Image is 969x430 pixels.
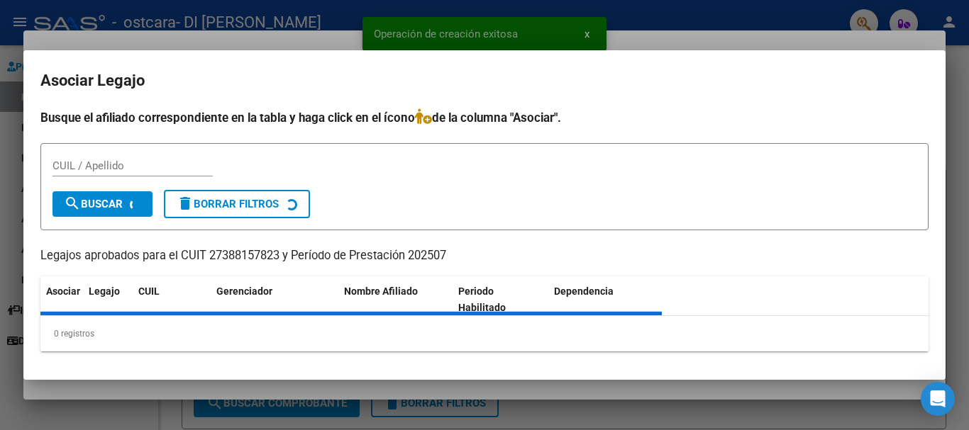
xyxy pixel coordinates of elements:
span: CUIL [138,285,160,297]
span: Periodo Habilitado [458,285,506,313]
span: Legajo [89,285,120,297]
div: 0 registros [40,316,929,351]
button: Borrar Filtros [164,190,310,218]
datatable-header-cell: Periodo Habilitado [453,276,548,323]
datatable-header-cell: Gerenciador [211,276,338,323]
span: Gerenciador [216,285,272,297]
h2: Asociar Legajo [40,67,929,94]
div: Open Intercom Messenger [921,382,955,416]
datatable-header-cell: Legajo [83,276,133,323]
mat-icon: search [64,195,81,212]
p: Legajos aprobados para el CUIT 27388157823 y Período de Prestación 202507 [40,247,929,265]
h4: Busque el afiliado correspondiente en la tabla y haga click en el ícono de la columna "Asociar". [40,108,929,127]
span: Nombre Afiliado [344,285,418,297]
datatable-header-cell: Dependencia [548,276,663,323]
datatable-header-cell: Asociar [40,276,83,323]
button: Buscar [52,191,153,217]
datatable-header-cell: CUIL [133,276,211,323]
span: Dependencia [554,285,614,297]
datatable-header-cell: Nombre Afiliado [338,276,453,323]
span: Buscar [64,198,123,210]
span: Borrar Filtros [177,198,279,210]
span: Asociar [46,285,80,297]
mat-icon: delete [177,195,194,212]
